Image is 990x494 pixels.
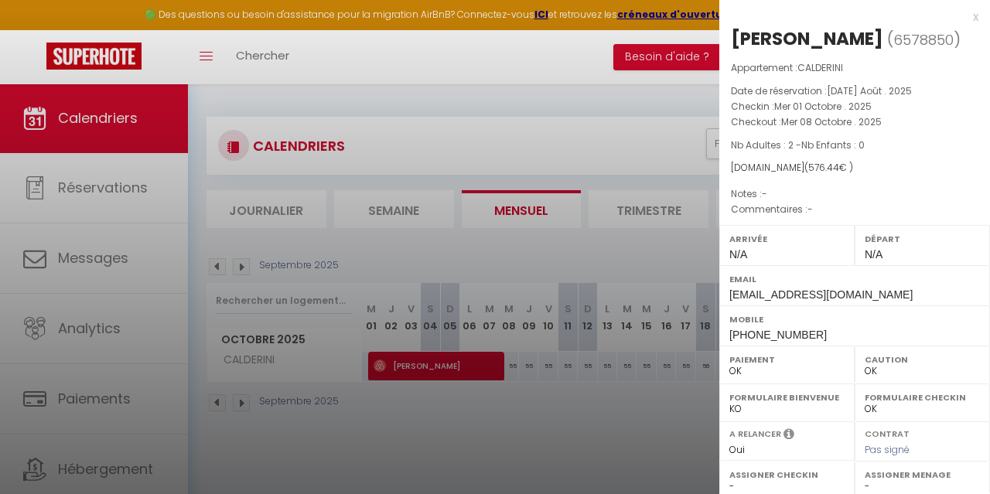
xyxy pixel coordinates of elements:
i: Sélectionner OUI si vous souhaiter envoyer les séquences de messages post-checkout [783,428,794,445]
p: Checkout : [731,114,978,130]
p: Notes : [731,186,978,202]
div: [PERSON_NAME] [731,26,883,51]
label: Caution [865,352,980,367]
span: ( ) [887,29,961,50]
span: [PHONE_NUMBER] [729,329,827,341]
label: Arrivée [729,231,845,247]
p: Appartement : [731,60,978,76]
span: 576.44 [808,161,839,174]
label: Email [729,271,980,287]
span: CALDERINI [797,61,843,74]
span: 6578850 [893,30,954,49]
span: Nb Enfants : 0 [801,138,865,152]
label: Assigner Checkin [729,467,845,482]
span: [DATE] Août . 2025 [827,84,912,97]
span: N/A [865,248,882,261]
span: Mer 01 Octobre . 2025 [774,100,872,113]
span: Nb Adultes : 2 - [731,138,865,152]
label: Contrat [865,428,910,438]
label: Départ [865,231,980,247]
label: Assigner Menage [865,467,980,482]
span: Pas signé [865,443,910,456]
p: Date de réservation : [731,83,978,99]
span: - [762,187,767,200]
label: Paiement [729,352,845,367]
div: [DOMAIN_NAME] [731,161,978,175]
div: x [719,8,978,26]
span: [EMAIL_ADDRESS][DOMAIN_NAME] [729,288,913,301]
label: A relancer [729,428,781,441]
label: Mobile [729,312,980,327]
p: Commentaires : [731,202,978,217]
span: - [807,203,813,216]
span: Mer 08 Octobre . 2025 [781,115,882,128]
p: Checkin : [731,99,978,114]
span: ( € ) [804,161,853,174]
span: N/A [729,248,747,261]
label: Formulaire Checkin [865,390,980,405]
label: Formulaire Bienvenue [729,390,845,405]
button: Ouvrir le widget de chat LiveChat [12,6,59,53]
